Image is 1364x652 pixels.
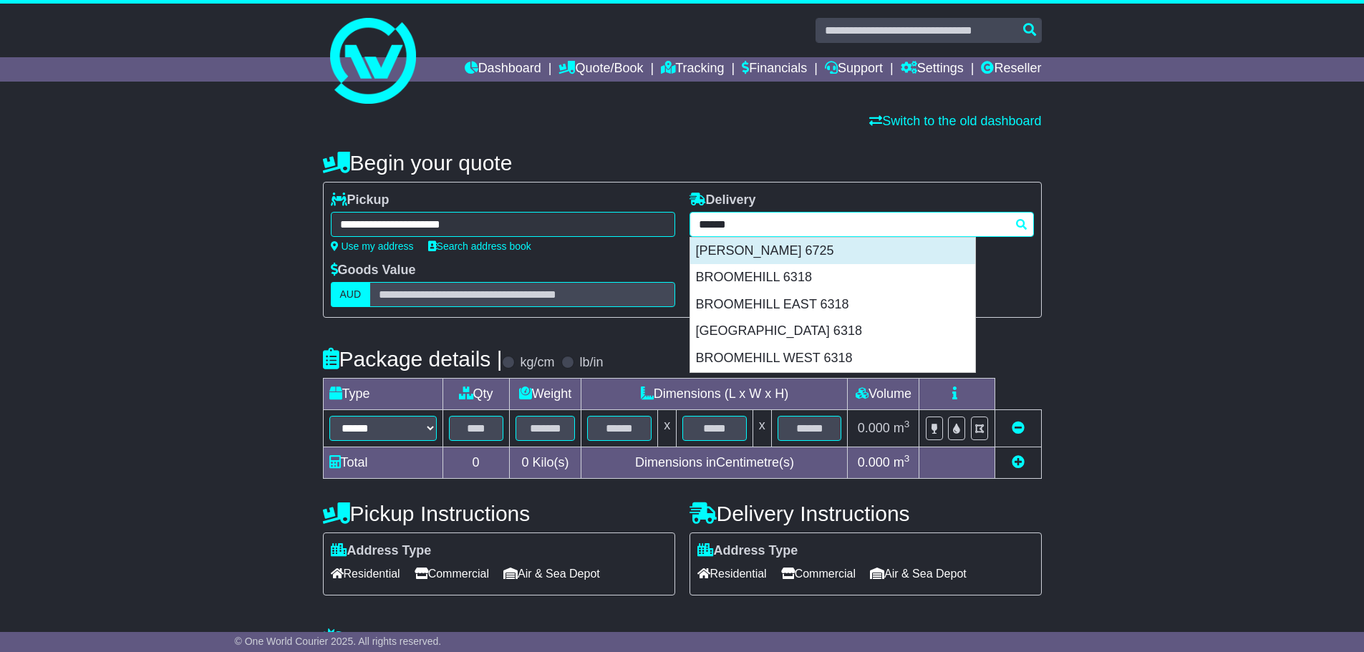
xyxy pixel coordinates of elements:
[825,57,883,82] a: Support
[331,563,400,585] span: Residential
[442,379,509,410] td: Qty
[323,628,1042,651] h4: Warranty & Insurance
[870,563,967,585] span: Air & Sea Depot
[331,263,416,278] label: Goods Value
[579,355,603,371] label: lb/in
[323,502,675,525] h4: Pickup Instructions
[1012,421,1025,435] a: Remove this item
[331,282,371,307] label: AUD
[442,447,509,479] td: 0
[690,502,1042,525] h4: Delivery Instructions
[521,455,528,469] span: 0
[331,543,432,559] label: Address Type
[690,212,1034,237] typeahead: Please provide city
[901,57,964,82] a: Settings
[428,240,531,252] a: Search address book
[869,114,1041,128] a: Switch to the old dashboard
[690,193,756,208] label: Delivery
[558,57,643,82] a: Quote/Book
[690,238,975,265] div: [PERSON_NAME] 6725
[781,563,856,585] span: Commercial
[981,57,1041,82] a: Reseller
[904,419,910,429] sup: 3
[520,355,554,371] label: kg/cm
[661,57,724,82] a: Tracking
[742,57,807,82] a: Financials
[690,318,975,345] div: [GEOGRAPHIC_DATA] 6318
[323,151,1042,175] h4: Begin your quote
[509,447,581,479] td: Kilo(s)
[904,453,910,464] sup: 3
[323,347,503,371] h4: Package details |
[690,291,975,318] div: BROOMEHILL EAST 6318
[503,563,600,585] span: Air & Sea Depot
[690,264,975,291] div: BROOMEHILL 6318
[894,455,910,469] span: m
[331,240,414,252] a: Use my address
[415,563,489,585] span: Commercial
[697,543,798,559] label: Address Type
[465,57,541,82] a: Dashboard
[581,379,848,410] td: Dimensions (L x W x H)
[690,345,975,372] div: BROOMEHILL WEST 6318
[658,410,677,447] td: x
[323,447,442,479] td: Total
[581,447,848,479] td: Dimensions in Centimetre(s)
[848,379,919,410] td: Volume
[697,563,767,585] span: Residential
[509,379,581,410] td: Weight
[235,636,442,647] span: © One World Courier 2025. All rights reserved.
[894,421,910,435] span: m
[753,410,771,447] td: x
[858,421,890,435] span: 0.000
[331,193,390,208] label: Pickup
[1012,455,1025,469] a: Add new item
[323,379,442,410] td: Type
[858,455,890,469] span: 0.000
